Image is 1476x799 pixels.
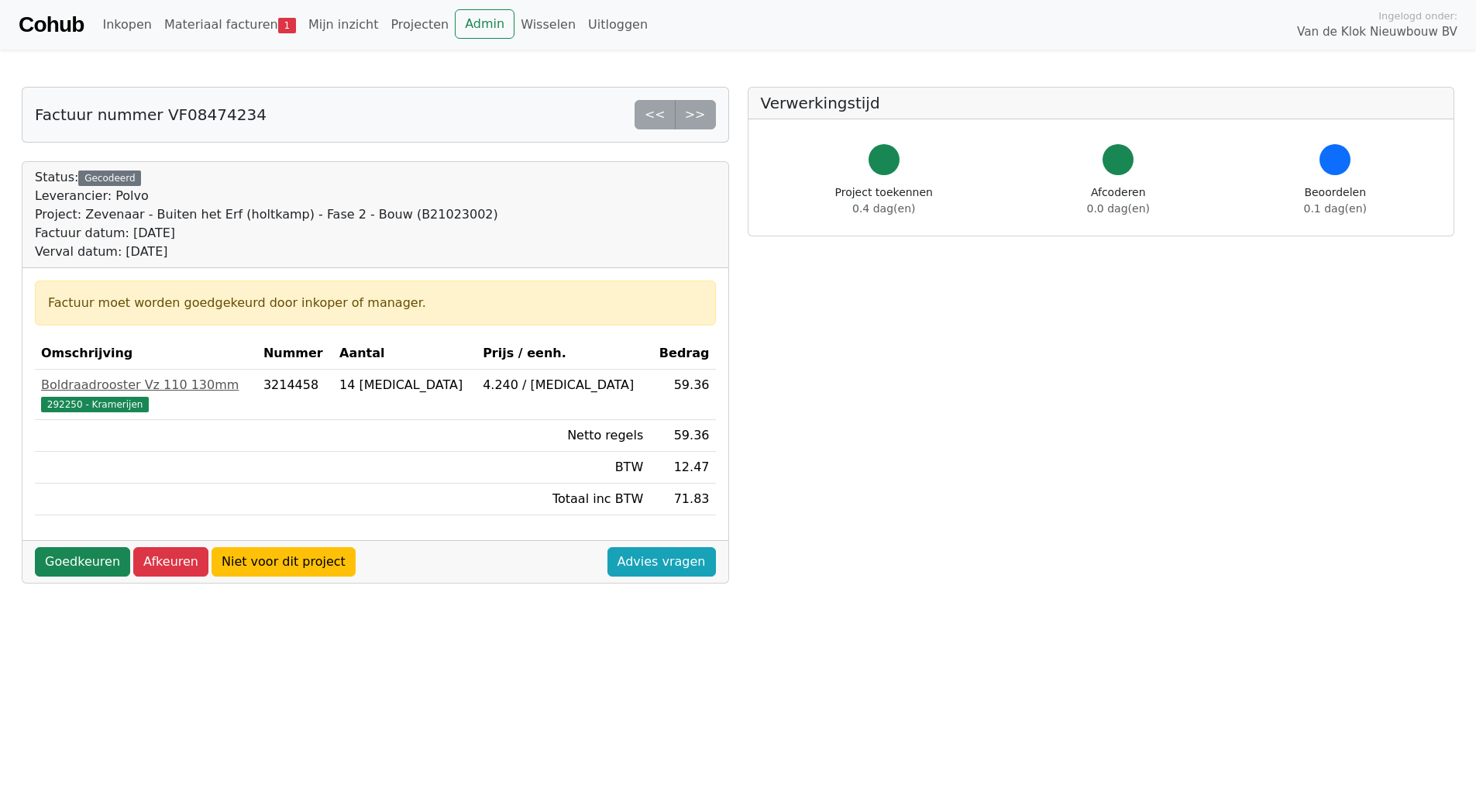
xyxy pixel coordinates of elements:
td: Totaal inc BTW [477,484,649,515]
span: Van de Klok Nieuwbouw BV [1297,23,1457,41]
h5: Verwerkingstijd [761,94,1442,112]
div: Factuur moet worden goedgekeurd door inkoper of manager. [48,294,703,312]
h5: Factuur nummer VF08474234 [35,105,267,124]
span: Ingelogd onder: [1378,9,1457,23]
td: BTW [477,452,649,484]
td: 3214458 [257,370,333,420]
div: Gecodeerd [78,170,141,186]
th: Prijs / eenh. [477,338,649,370]
div: Boldraadrooster Vz 110 130mm [41,376,251,394]
a: Projecten [384,9,455,40]
th: Aantal [333,338,477,370]
a: Uitloggen [582,9,654,40]
a: Niet voor dit project [212,547,356,577]
span: 0.4 dag(en) [852,202,915,215]
a: Afkeuren [133,547,208,577]
div: Factuur datum: [DATE] [35,224,498,243]
div: 4.240 / [MEDICAL_DATA] [483,376,643,394]
span: 1 [278,18,296,33]
a: Wisselen [514,9,582,40]
div: Afcoderen [1087,184,1150,217]
a: Advies vragen [607,547,716,577]
a: Boldraadrooster Vz 110 130mm292250 - Kramerijen [41,376,251,413]
th: Bedrag [649,338,715,370]
td: Netto regels [477,420,649,452]
a: Cohub [19,6,84,43]
div: Status: [35,168,498,261]
a: Mijn inzicht [302,9,385,40]
td: 71.83 [649,484,715,515]
div: Verval datum: [DATE] [35,243,498,261]
th: Omschrijving [35,338,257,370]
div: Project toekennen [835,184,933,217]
td: 59.36 [649,370,715,420]
span: 0.0 dag(en) [1087,202,1150,215]
span: 292250 - Kramerijen [41,397,149,412]
div: Leverancier: Polvo [35,187,498,205]
a: Goedkeuren [35,547,130,577]
div: Project: Zevenaar - Buiten het Erf (holtkamp) - Fase 2 - Bouw (B21023002) [35,205,498,224]
div: 14 [MEDICAL_DATA] [339,376,470,394]
a: Inkopen [96,9,157,40]
th: Nummer [257,338,333,370]
span: 0.1 dag(en) [1304,202,1367,215]
td: 59.36 [649,420,715,452]
td: 12.47 [649,452,715,484]
a: Materiaal facturen1 [158,9,302,40]
div: Beoordelen [1304,184,1367,217]
a: Admin [455,9,514,39]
